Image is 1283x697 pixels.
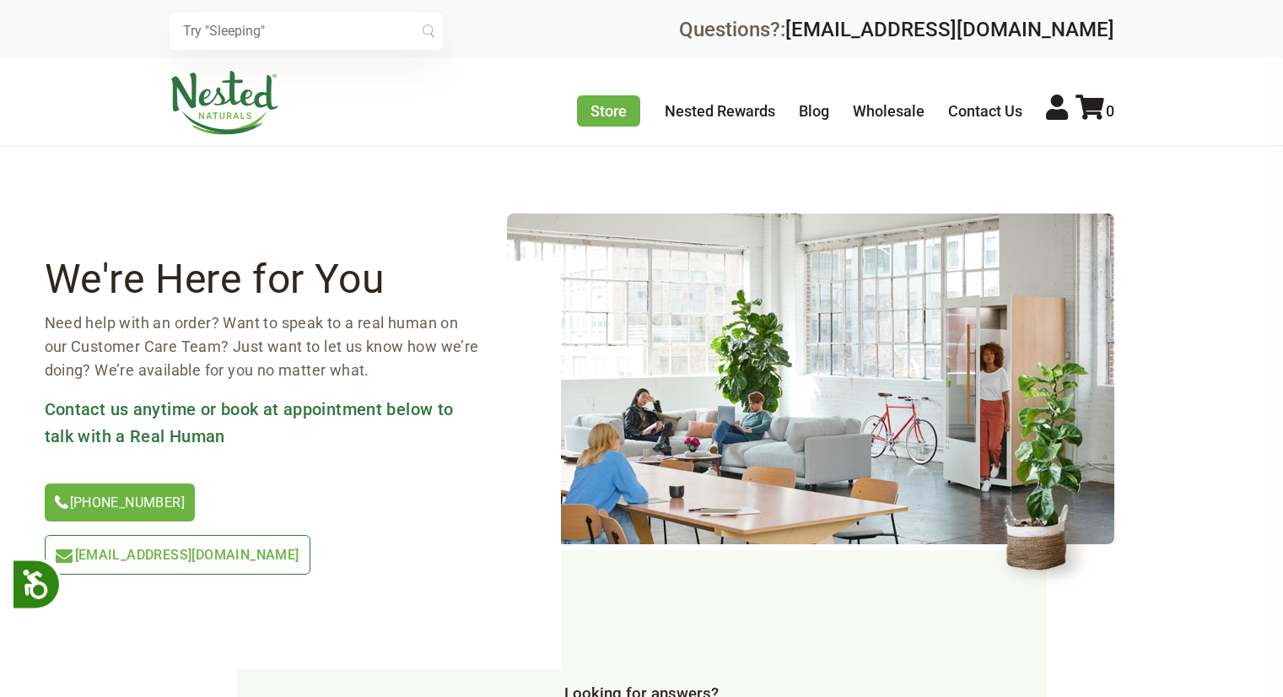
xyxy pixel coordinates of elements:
a: Contact Us [948,102,1022,120]
h2: We're Here for You [45,261,480,298]
a: Store [577,95,640,127]
a: [EMAIL_ADDRESS][DOMAIN_NAME] [785,18,1114,41]
a: Blog [799,102,829,120]
a: Wholesale [853,102,925,120]
h3: Contact us anytime or book at appointment below to talk with a Real Human [45,396,480,450]
a: Nested Rewards [665,102,775,120]
input: Try "Sleeping" [170,13,443,50]
a: [PHONE_NUMBER] [45,484,196,521]
span: [EMAIL_ADDRESS][DOMAIN_NAME] [75,547,299,563]
img: contact-header.png [507,213,1114,544]
img: contact-header-flower.png [989,340,1114,592]
div: Questions?: [679,19,1114,40]
a: 0 [1075,102,1114,120]
p: Need help with an order? Want to speak to a real human on our Customer Care Team? Just want to le... [45,311,480,382]
img: icon-phone.svg [55,495,68,509]
span: 0 [1106,102,1114,120]
a: [EMAIL_ADDRESS][DOMAIN_NAME] [45,535,310,575]
img: Nested Naturals [170,71,279,135]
